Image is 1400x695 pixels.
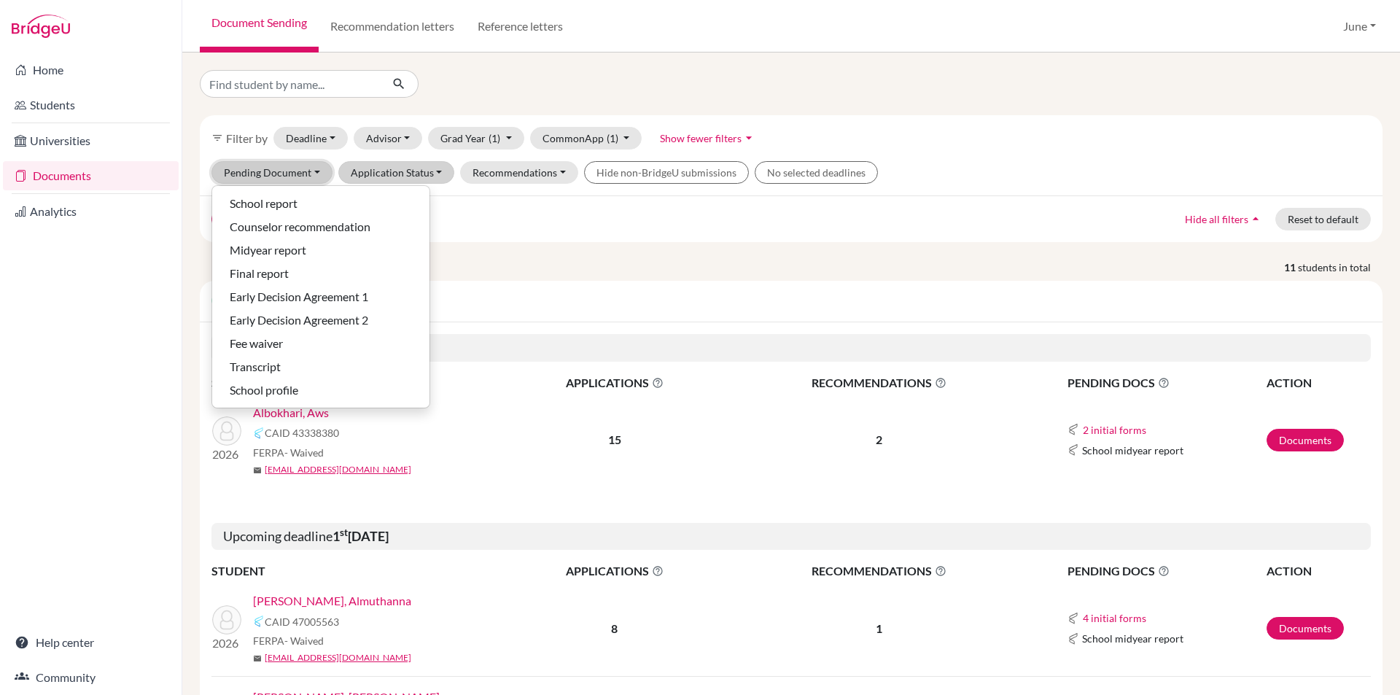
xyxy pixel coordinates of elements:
[338,161,455,184] button: Application Status
[3,161,179,190] a: Documents
[273,127,348,150] button: Deadline
[253,466,262,475] span: mail
[727,620,1032,637] p: 1
[1267,617,1344,640] a: Documents
[212,446,241,463] p: 2026
[607,132,618,144] span: (1)
[354,127,423,150] button: Advisor
[211,334,1371,362] h5: Upcoming deadline
[3,90,179,120] a: Students
[211,523,1371,551] h5: Upcoming deadline
[611,621,618,635] b: 8
[253,427,265,439] img: Common App logo
[212,355,429,378] button: Transcript
[230,381,298,399] span: School profile
[1267,429,1344,451] a: Documents
[212,192,429,215] button: School report
[284,634,324,647] span: - Waived
[1298,260,1382,275] span: students in total
[230,218,370,236] span: Counselor recommendation
[253,633,324,648] span: FERPA
[200,70,381,98] input: Find student by name...
[230,265,289,282] span: Final report
[1284,260,1298,275] strong: 11
[230,288,368,306] span: Early Decision Agreement 1
[212,332,429,355] button: Fee waiver
[211,161,332,184] button: Pending Document
[1082,610,1147,626] button: 4 initial forms
[504,374,726,392] span: APPLICATIONS
[1266,562,1371,581] th: ACTION
[265,651,411,664] a: [EMAIL_ADDRESS][DOMAIN_NAME]
[1082,443,1183,458] span: School midyear report
[12,15,70,38] img: Bridge-U
[265,425,339,440] span: CAID 43338380
[647,127,769,150] button: Show fewer filtersarrow_drop_down
[1082,422,1147,438] button: 2 initial forms
[3,663,179,692] a: Community
[226,131,268,145] span: Filter by
[212,238,429,262] button: Midyear report
[3,126,179,155] a: Universities
[253,654,262,663] span: mail
[1067,633,1079,645] img: Common App logo
[3,55,179,85] a: Home
[212,308,429,332] button: Early Decision Agreement 2
[1067,613,1079,624] img: Common App logo
[1082,631,1183,646] span: School midyear report
[211,132,223,144] i: filter_list
[332,528,389,544] b: 1 [DATE]
[660,132,742,144] span: Show fewer filters
[755,161,878,184] button: No selected deadlines
[230,241,306,259] span: Midyear report
[1067,444,1079,456] img: Common App logo
[504,562,726,580] span: APPLICATIONS
[212,378,429,402] button: School profile
[253,404,329,422] a: Albokhari, Aws
[727,562,1032,580] span: RECOMMENDATIONS
[1275,208,1371,230] button: Reset to default
[253,616,265,627] img: Common App logo
[340,527,348,538] sup: st
[212,605,241,634] img: Alshibani, Almuthanna
[230,358,281,376] span: Transcript
[608,432,621,446] b: 15
[3,628,179,657] a: Help center
[230,311,368,329] span: Early Decision Agreement 2
[530,127,642,150] button: CommonApp(1)
[212,634,241,652] p: 2026
[3,197,179,226] a: Analytics
[1266,373,1371,392] th: ACTION
[230,195,297,212] span: School report
[212,285,429,308] button: Early Decision Agreement 1
[727,374,1032,392] span: RECOMMENDATIONS
[1067,562,1265,580] span: PENDING DOCS
[1248,211,1263,226] i: arrow_drop_up
[428,127,524,150] button: Grad Year(1)
[460,161,578,184] button: Recommendations
[1337,12,1382,40] button: June
[1185,213,1248,225] span: Hide all filters
[742,131,756,145] i: arrow_drop_down
[211,562,503,581] th: STUDENT
[1172,208,1275,230] button: Hide all filtersarrow_drop_up
[230,335,283,352] span: Fee waiver
[284,446,324,459] span: - Waived
[212,416,241,446] img: Albokhari, Aws
[584,161,749,184] button: Hide non-BridgeU submissions
[253,592,411,610] a: [PERSON_NAME], Almuthanna
[1067,424,1079,435] img: Common App logo
[212,262,429,285] button: Final report
[489,132,500,144] span: (1)
[1067,374,1265,392] span: PENDING DOCS
[265,614,339,629] span: CAID 47005563
[265,463,411,476] a: [EMAIL_ADDRESS][DOMAIN_NAME]
[727,431,1032,449] p: 2
[212,215,429,238] button: Counselor recommendation
[211,185,430,408] div: Pending Document
[253,445,324,460] span: FERPA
